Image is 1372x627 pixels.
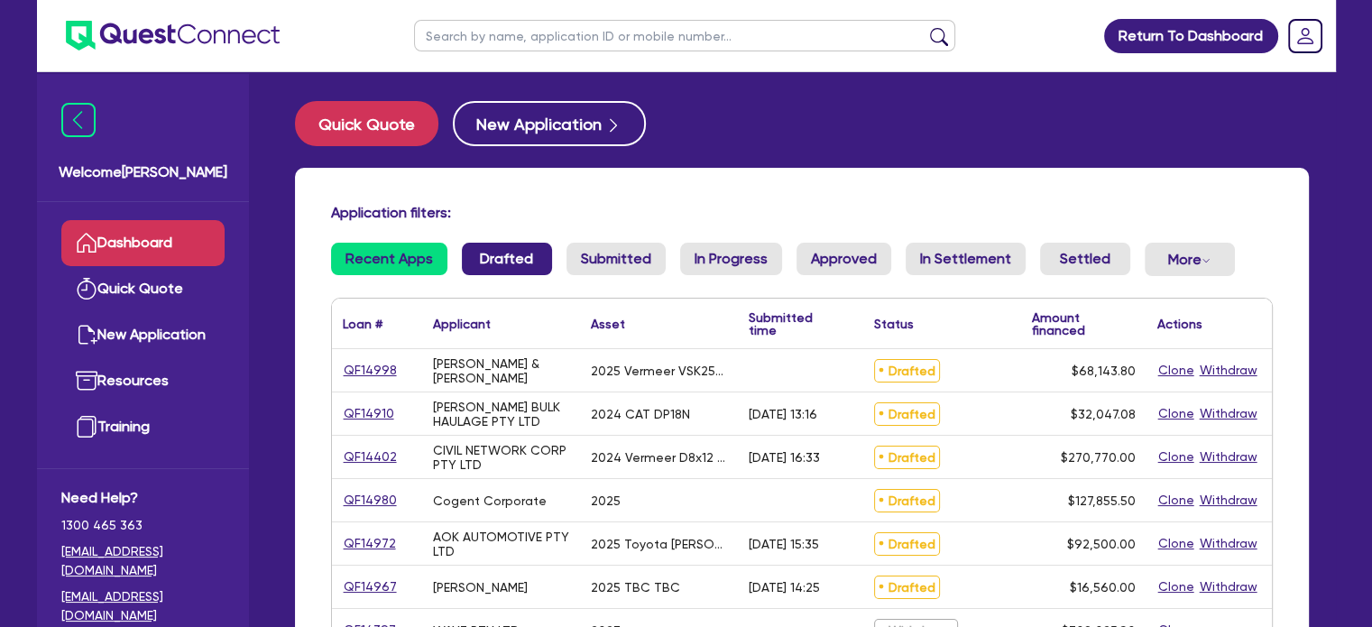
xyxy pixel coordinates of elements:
a: [EMAIL_ADDRESS][DOMAIN_NAME] [61,587,225,625]
a: In Progress [680,243,782,275]
span: $32,047.08 [1071,407,1136,421]
div: [DATE] 16:33 [749,450,820,465]
img: new-application [76,324,97,346]
img: quick-quote [76,278,97,300]
div: [PERSON_NAME] [433,580,528,595]
span: Drafted [874,576,940,599]
button: Withdraw [1199,447,1258,467]
img: icon-menu-close [61,103,96,137]
span: Drafted [874,532,940,556]
div: [PERSON_NAME] BULK HAULAGE PTY LTD [433,400,569,429]
div: Amount financed [1032,311,1136,337]
button: Withdraw [1199,576,1258,597]
button: Clone [1157,447,1195,467]
button: Dropdown toggle [1145,243,1235,276]
div: 2025 TBC TBC [591,580,680,595]
div: 2025 Vermeer VSK25-100G [591,364,727,378]
a: QF14910 [343,403,395,424]
span: 1300 465 363 [61,516,225,535]
button: Clone [1157,576,1195,597]
button: Withdraw [1199,533,1258,554]
a: Training [61,404,225,450]
img: training [76,416,97,438]
span: Drafted [874,446,940,469]
span: Drafted [874,359,940,383]
button: Withdraw [1199,360,1258,381]
a: Dashboard [61,220,225,266]
div: Actions [1157,318,1202,330]
div: 2025 [591,493,621,508]
span: Drafted [874,489,940,512]
span: Welcome [PERSON_NAME] [59,161,227,183]
span: $270,770.00 [1061,450,1136,465]
a: Approved [796,243,891,275]
span: $127,855.50 [1068,493,1136,508]
button: Withdraw [1199,490,1258,511]
span: $68,143.80 [1072,364,1136,378]
a: Return To Dashboard [1104,19,1278,53]
div: Applicant [433,318,491,330]
div: 2024 Vermeer D8x12 HDD [591,450,727,465]
a: QF14967 [343,576,398,597]
div: [DATE] 14:25 [749,580,820,595]
input: Search by name, application ID or mobile number... [414,20,955,51]
div: [DATE] 15:35 [749,537,819,551]
a: Dropdown toggle [1282,13,1329,60]
div: Asset [591,318,625,330]
span: Drafted [874,402,940,426]
div: 2024 CAT DP18N [591,407,690,421]
img: quest-connect-logo-blue [66,21,280,51]
a: New Application [61,312,225,358]
a: Drafted [462,243,552,275]
a: QF14998 [343,360,398,381]
div: Submitted time [749,311,836,337]
button: New Application [453,101,646,146]
div: Cogent Corporate [433,493,547,508]
button: Quick Quote [295,101,438,146]
button: Withdraw [1199,403,1258,424]
div: Loan # [343,318,382,330]
a: Quick Quote [61,266,225,312]
div: CIVIL NETWORK CORP PTY LTD [433,443,569,472]
div: [PERSON_NAME] & [PERSON_NAME] [433,356,569,385]
div: [DATE] 13:16 [749,407,817,421]
button: Clone [1157,533,1195,554]
a: Recent Apps [331,243,447,275]
button: Clone [1157,360,1195,381]
button: Clone [1157,403,1195,424]
h4: Application filters: [331,204,1273,221]
img: resources [76,370,97,392]
a: QF14972 [343,533,397,554]
span: Need Help? [61,487,225,509]
a: Settled [1040,243,1130,275]
a: In Settlement [906,243,1026,275]
a: Resources [61,358,225,404]
button: Clone [1157,490,1195,511]
span: $92,500.00 [1067,537,1136,551]
div: AOK AUTOMOTIVE PTY LTD [433,530,569,558]
div: Status [874,318,914,330]
a: [EMAIL_ADDRESS][DOMAIN_NAME] [61,542,225,580]
span: $16,560.00 [1070,580,1136,595]
a: Quick Quote [295,101,453,146]
div: 2025 Toyota [PERSON_NAME] [591,537,727,551]
a: Submitted [566,243,666,275]
a: QF14980 [343,490,398,511]
a: QF14402 [343,447,398,467]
